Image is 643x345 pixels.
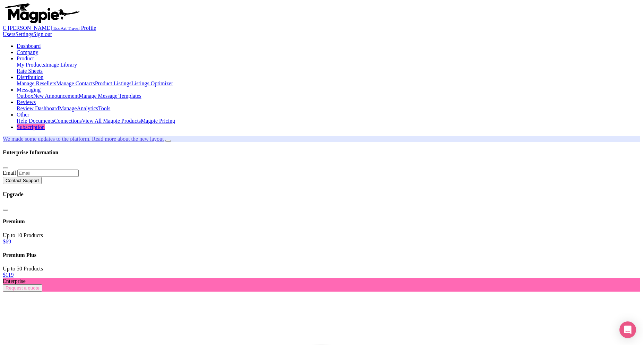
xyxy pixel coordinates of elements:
a: Distribution [17,74,43,80]
a: $119 [3,272,14,278]
a: My Products [17,62,45,68]
a: We made some updates to the platform. Read more about the new layout [3,136,164,142]
button: Contact Support [3,177,42,184]
label: Email [3,170,16,176]
h4: Enterprise Information [3,149,640,156]
h4: Premium Plus [3,252,640,258]
div: Open Intercom Messenger [619,321,636,338]
a: Profile [81,25,96,31]
span: Request a quote [6,285,40,291]
a: Manage Contacts [56,80,95,86]
div: Enterprise [3,278,640,284]
a: Other [17,112,29,118]
h4: Upgrade [3,191,640,198]
a: Subscription [17,124,45,130]
a: Outbox [17,93,33,99]
input: Email [17,170,79,177]
a: Reviews [17,99,36,105]
button: Close [3,167,8,169]
a: Manage Resellers [17,80,56,86]
h4: Premium [3,218,640,225]
small: EcoArt Travel [53,26,80,31]
a: Sign out [33,31,52,37]
a: C [PERSON_NAME] EcoArt Travel [3,25,81,31]
a: Company [17,49,38,55]
a: Listings Optimizer [131,80,173,86]
a: $69 [3,239,11,244]
span: [PERSON_NAME] [8,25,52,31]
a: Help Documents [17,118,54,124]
img: logo-ab69f6fb50320c5b225c76a69d11143b.png [3,3,81,24]
a: Rate Sheets [17,68,43,74]
a: Manage Message Templates [79,93,141,99]
button: Close [3,209,8,211]
button: Request a quote [3,284,42,292]
a: Messaging [17,87,41,93]
a: Product Listings [95,80,131,86]
a: Dashboard [17,43,41,49]
a: View All Magpie Products [82,118,141,124]
a: Settings [15,31,33,37]
a: Analytics [77,105,98,111]
a: Magpie Pricing [141,118,175,124]
div: Up to 50 Products [3,266,640,272]
span: C [3,25,7,31]
a: New Announcement [33,93,79,99]
a: Product [17,55,34,61]
a: Users [3,31,15,37]
div: Up to 10 Products [3,232,640,239]
button: Close announcement [165,140,171,142]
a: Tools [98,105,110,111]
a: Manage [59,105,77,111]
a: Review Dashboard [17,105,59,111]
a: Image Library [45,62,77,68]
a: Connections [54,118,82,124]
